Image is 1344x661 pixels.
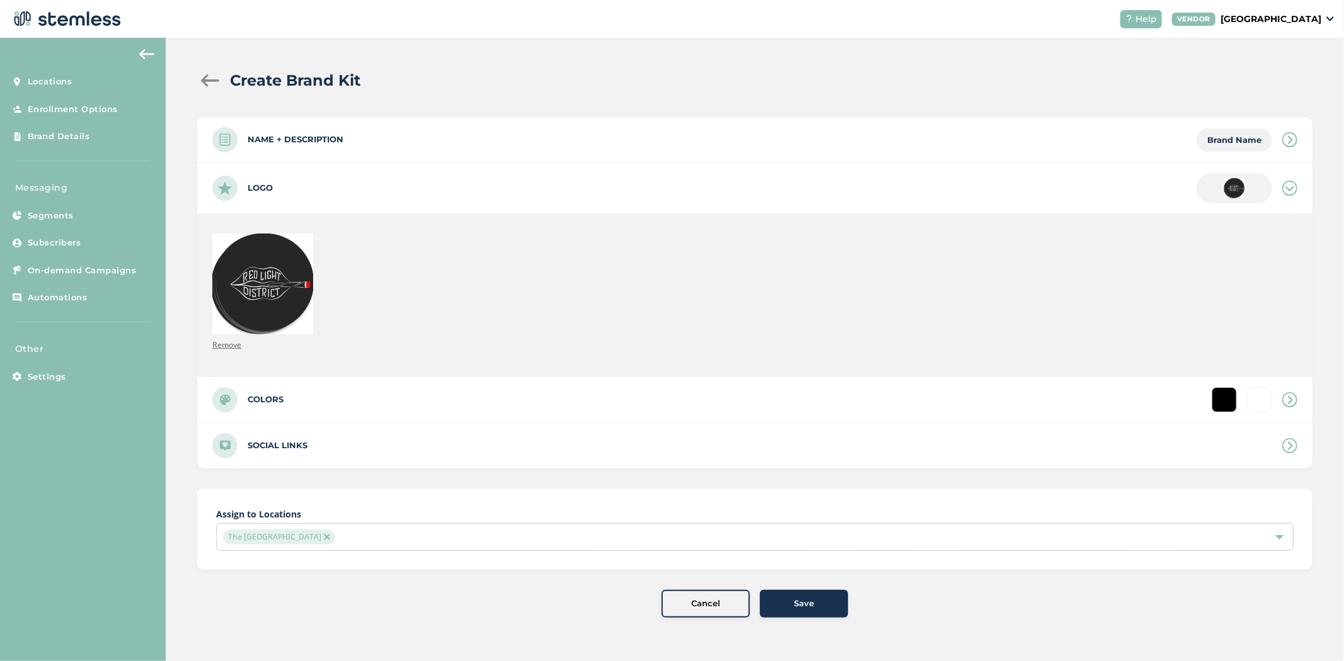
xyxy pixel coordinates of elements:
span: Automations [28,291,88,304]
label: Name + Description [248,133,343,146]
img: icon-arrow-back-accent-c549486e.svg [139,49,154,59]
span: Help [1135,13,1157,26]
img: icon-close-accent-8a337256.svg [324,534,330,540]
p: [GEOGRAPHIC_DATA] [1221,13,1321,26]
span: Subscribers [28,237,81,249]
span: Cancel [691,597,720,610]
span: Settings [28,371,66,383]
h2: Create Brand Kit [230,69,360,92]
label: Social links [248,439,307,452]
label: Logo [248,182,273,195]
button: Cancel [662,590,750,618]
div: VENDOR [1172,13,1215,26]
img: icon-logo-ec9ef70e.svg [212,176,238,201]
span: Locations [28,76,72,88]
img: icon-social-afd90a4a.svg [212,433,238,458]
img: icon-name-412353de.svg [212,127,238,152]
span: Brand Details [28,130,90,143]
label: Assign to Locations [216,507,1294,521]
iframe: Chat Widget [1281,601,1344,661]
img: icon-help-white-03924b79.svg [1125,15,1133,23]
button: Save [760,590,848,618]
label: Colors [248,393,284,406]
img: icon-colors-9530c330.svg [212,387,238,412]
span: Brand Name [1207,135,1261,145]
span: On-demand Campaigns [28,264,137,277]
img: logo-dark-0685b13c.svg [10,6,121,31]
p: Remove [212,339,241,351]
img: icon_down-arrow-small-66adaf34.svg [1326,16,1334,21]
img: bSJnHLtrnj6oy7lovajLLVC5gwmyOC6QaI+Sp31Nf8lJW6lQ3+FM41taAAAAAA== [212,234,313,334]
span: Enrollment Options [28,103,118,116]
span: The [GEOGRAPHIC_DATA] [223,529,335,545]
span: Save [794,597,814,610]
span: Segments [28,210,74,222]
img: bSJnHLtrnj6oy7lovajLLVC5gwmyOC6QaI+Sp31Nf8lJW6lQ3+FM41taAAAAAA== [1224,178,1244,198]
